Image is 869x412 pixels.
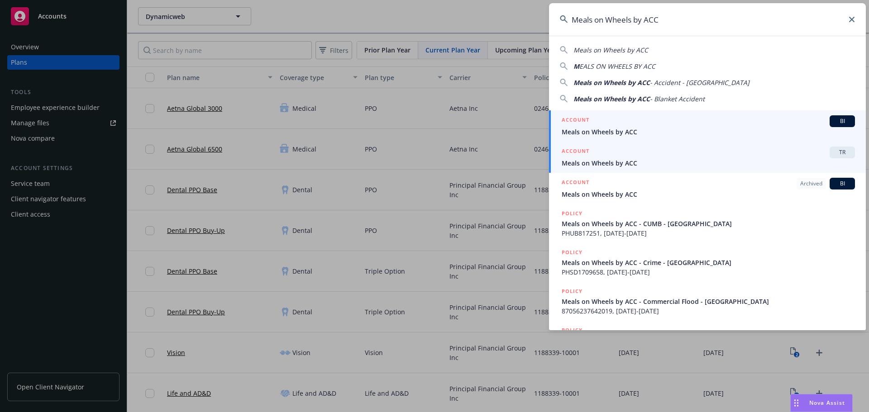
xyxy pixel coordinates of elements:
[650,78,750,87] span: - Accident - [GEOGRAPHIC_DATA]
[549,204,866,243] a: POLICYMeals on Wheels by ACC - CUMB - [GEOGRAPHIC_DATA]PHUB817251, [DATE]-[DATE]
[562,178,589,189] h5: ACCOUNT
[790,394,853,412] button: Nova Assist
[573,46,648,54] span: Meals on Wheels by ACC
[549,142,866,173] a: ACCOUNTTRMeals on Wheels by ACC
[562,147,589,157] h5: ACCOUNT
[650,95,705,103] span: - Blanket Accident
[573,62,579,71] span: M
[562,287,583,296] h5: POLICY
[562,219,855,228] span: Meals on Wheels by ACC - CUMB - [GEOGRAPHIC_DATA]
[562,326,583,335] h5: POLICY
[549,282,866,321] a: POLICYMeals on Wheels by ACC - Commercial Flood - [GEOGRAPHIC_DATA]87056237642019, [DATE]-[DATE]
[800,180,822,188] span: Archived
[562,189,855,199] span: Meals on Wheels by ACC
[562,209,583,218] h5: POLICY
[573,78,650,87] span: Meals on Wheels by ACC
[562,248,583,257] h5: POLICY
[809,399,845,407] span: Nova Assist
[833,180,851,188] span: BI
[562,267,855,277] span: PHSD1709658, [DATE]-[DATE]
[562,258,855,267] span: Meals on Wheels by ACC - Crime - [GEOGRAPHIC_DATA]
[579,62,655,71] span: EALS ON WHEELS BY ACC
[549,321,866,360] a: POLICY
[573,95,650,103] span: Meals on Wheels by ACC
[562,158,855,168] span: Meals on Wheels by ACC
[833,148,851,156] span: TR
[833,117,851,125] span: BI
[562,306,855,316] span: 87056237642019, [DATE]-[DATE]
[549,3,866,36] input: Search...
[549,110,866,142] a: ACCOUNTBIMeals on Wheels by ACC
[549,173,866,204] a: ACCOUNTArchivedBIMeals on Wheels by ACC
[562,228,855,238] span: PHUB817251, [DATE]-[DATE]
[562,297,855,306] span: Meals on Wheels by ACC - Commercial Flood - [GEOGRAPHIC_DATA]
[562,115,589,126] h5: ACCOUNT
[791,394,802,412] div: Drag to move
[562,127,855,137] span: Meals on Wheels by ACC
[549,243,866,282] a: POLICYMeals on Wheels by ACC - Crime - [GEOGRAPHIC_DATA]PHSD1709658, [DATE]-[DATE]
